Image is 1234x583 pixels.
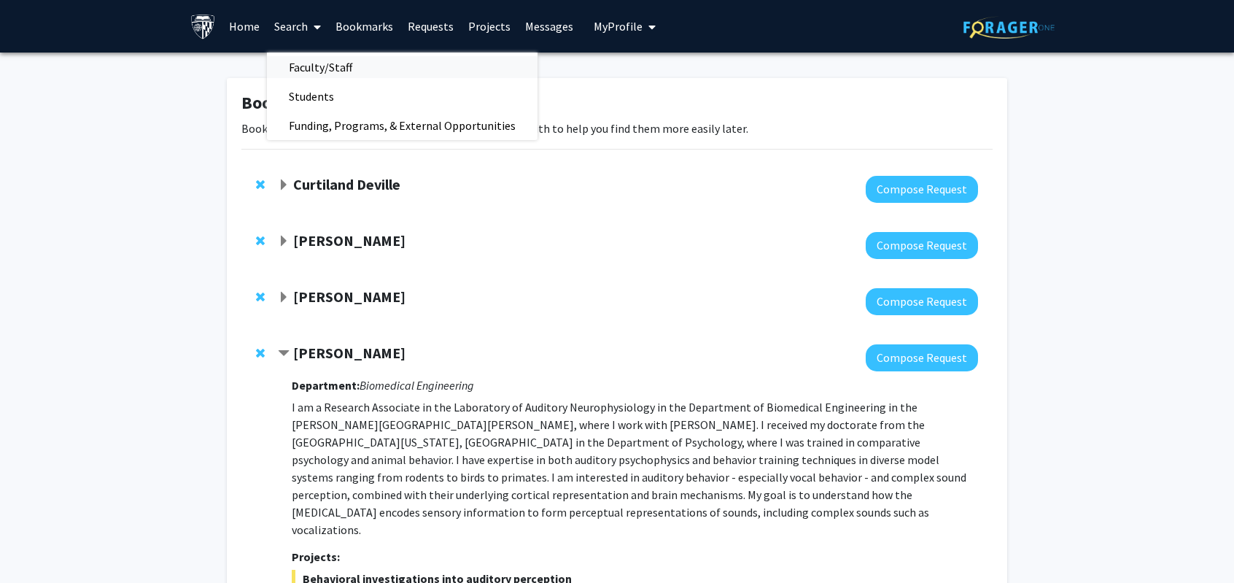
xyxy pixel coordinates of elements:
[241,120,993,137] p: Bookmark the faculty/staff you are interested in working with to help you find them more easily l...
[256,179,265,190] span: Remove Curtiland Deville from bookmarks
[293,344,405,362] strong: [PERSON_NAME]
[222,1,267,52] a: Home
[267,56,538,78] a: Faculty/Staff
[293,287,405,306] strong: [PERSON_NAME]
[278,236,290,247] span: Expand Tara Deemyad Bookmark
[866,232,978,259] button: Compose Request to Tara Deemyad
[256,291,265,303] span: Remove Utthara Nayar from bookmarks
[267,115,538,136] a: Funding, Programs, & External Opportunities
[866,176,978,203] button: Compose Request to Curtiland Deville
[241,93,993,114] h1: Bookmarks
[594,19,643,34] span: My Profile
[278,179,290,191] span: Expand Curtiland Deville Bookmark
[360,378,474,393] i: Biomedical Engineering
[292,549,340,564] strong: Projects:
[328,1,400,52] a: Bookmarks
[518,1,581,52] a: Messages
[866,344,978,371] button: Compose Request to Michael Osmanski
[293,175,400,193] strong: Curtiland Deville
[866,288,978,315] button: Compose Request to Utthara Nayar
[292,378,360,393] strong: Department:
[11,517,62,572] iframe: Chat
[267,1,328,52] a: Search
[256,347,265,359] span: Remove Michael Osmanski from bookmarks
[963,16,1055,39] img: ForagerOne Logo
[461,1,518,52] a: Projects
[267,82,356,111] span: Students
[267,111,538,140] span: Funding, Programs, & External Opportunities
[267,53,374,82] span: Faculty/Staff
[278,348,290,360] span: Contract Michael Osmanski Bookmark
[278,292,290,304] span: Expand Utthara Nayar Bookmark
[293,231,405,250] strong: [PERSON_NAME]
[190,14,216,39] img: Johns Hopkins University Logo
[400,1,461,52] a: Requests
[256,235,265,247] span: Remove Tara Deemyad from bookmarks
[267,85,538,107] a: Students
[292,398,978,538] p: I am a Research Associate in the Laboratory of Auditory Neurophysiology in the Department of Biom...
